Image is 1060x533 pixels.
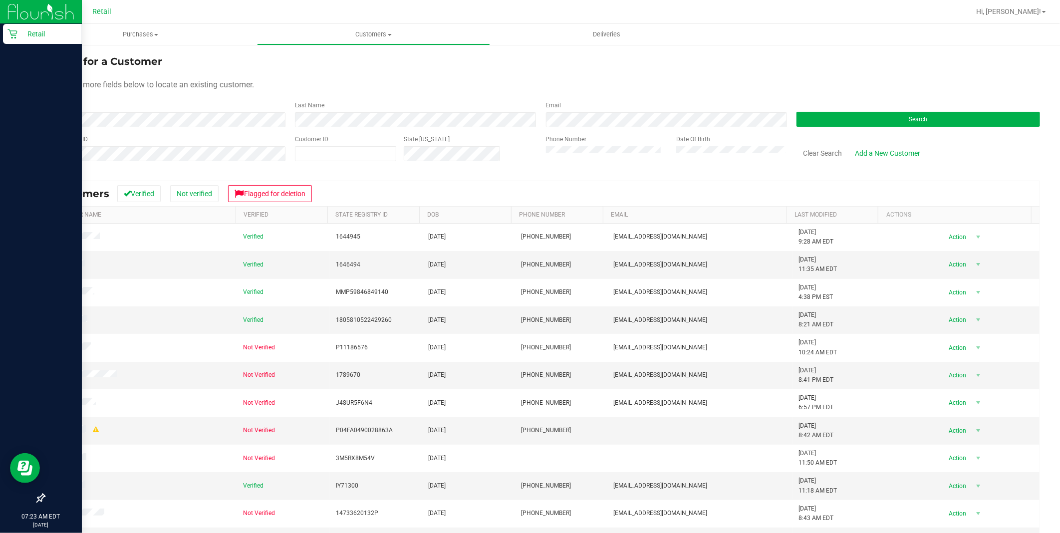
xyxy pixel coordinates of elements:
span: [DATE] 4:38 PM EST [798,283,833,302]
label: Phone Number [546,135,587,144]
a: Purchases [24,24,257,45]
span: Action [940,258,972,271]
span: [DATE] [428,509,446,518]
span: Deliveries [579,30,634,39]
button: Flagged for deletion [228,185,312,202]
span: [DATE] [428,481,446,491]
span: [DATE] [428,370,446,380]
span: Action [940,451,972,465]
span: 1789670 [336,370,360,380]
span: select [972,230,985,244]
span: select [972,507,985,521]
span: Action [940,285,972,299]
button: Search [796,112,1040,127]
span: select [972,396,985,410]
div: Warning - Level 1 [91,425,100,435]
span: P11186576 [336,343,368,352]
span: Purchases [24,30,257,39]
span: 1805810522429260 [336,315,392,325]
span: [PHONE_NUMBER] [521,370,571,380]
a: Add a New Customer [848,145,927,162]
span: [DATE] [428,232,446,242]
div: Actions [886,211,1028,218]
span: Action [940,230,972,244]
span: [EMAIL_ADDRESS][DOMAIN_NAME] [613,260,707,269]
span: Verified [243,315,264,325]
span: [DATE] [428,287,446,297]
span: [DATE] 9:28 AM EDT [798,228,833,247]
span: [DATE] [428,454,446,463]
span: Search for a Customer [44,55,162,67]
span: select [972,451,985,465]
span: [PHONE_NUMBER] [521,426,571,435]
span: MMP59846849140 [336,287,388,297]
span: [DATE] 6:57 PM EDT [798,393,833,412]
span: [DATE] [428,315,446,325]
span: [EMAIL_ADDRESS][DOMAIN_NAME] [613,232,707,242]
span: [PHONE_NUMBER] [521,481,571,491]
span: 1644945 [336,232,360,242]
span: [DATE] [428,426,446,435]
span: [DATE] [428,260,446,269]
span: [DATE] 10:24 AM EDT [798,338,837,357]
span: Not Verified [243,398,275,408]
span: [PHONE_NUMBER] [521,315,571,325]
span: Verified [243,481,264,491]
a: Phone Number [519,211,565,218]
a: Deliveries [490,24,723,45]
span: select [972,368,985,382]
span: Action [940,341,972,355]
span: [PHONE_NUMBER] [521,509,571,518]
span: Not Verified [243,509,275,518]
span: [DATE] 8:42 AM EDT [798,421,833,440]
inline-svg: Retail [7,29,17,39]
label: Last Name [295,101,324,110]
span: Retail [92,7,111,16]
span: [EMAIL_ADDRESS][DOMAIN_NAME] [613,481,707,491]
span: [DATE] 8:21 AM EDT [798,310,833,329]
span: Action [940,396,972,410]
label: Customer ID [295,135,328,144]
span: [EMAIL_ADDRESS][DOMAIN_NAME] [613,398,707,408]
span: Action [940,507,972,521]
span: [PHONE_NUMBER] [521,260,571,269]
button: Not verified [170,185,219,202]
span: Hi, [PERSON_NAME]! [976,7,1041,15]
span: 14733620132P [336,509,378,518]
span: [EMAIL_ADDRESS][DOMAIN_NAME] [613,287,707,297]
span: Verified [243,287,264,297]
span: [PHONE_NUMBER] [521,287,571,297]
span: [DATE] 8:43 AM EDT [798,504,833,523]
span: [EMAIL_ADDRESS][DOMAIN_NAME] [613,370,707,380]
span: [EMAIL_ADDRESS][DOMAIN_NAME] [613,315,707,325]
a: DOB [427,211,439,218]
span: Action [940,313,972,327]
span: Action [940,479,972,493]
span: Verified [243,232,264,242]
span: Not Verified [243,343,275,352]
span: 1646494 [336,260,360,269]
span: P04FA0490028863A [336,426,393,435]
button: Verified [117,185,161,202]
a: State Registry Id [335,211,388,218]
span: Not Verified [243,454,275,463]
span: [DATE] 11:50 AM EDT [798,449,837,468]
span: [DATE] 11:18 AM EDT [798,476,837,495]
span: select [972,479,985,493]
label: Date Of Birth [676,135,710,144]
p: 07:23 AM EDT [4,512,77,521]
iframe: Resource center [10,453,40,483]
span: Verified [243,260,264,269]
span: [DATE] 8:41 PM EDT [798,366,833,385]
label: Email [546,101,561,110]
a: Verified [244,211,269,218]
span: Not Verified [243,426,275,435]
span: select [972,341,985,355]
span: select [972,285,985,299]
span: [DATE] [428,343,446,352]
span: Action [940,424,972,438]
a: Last Modified [795,211,837,218]
span: Use one or more fields below to locate an existing customer. [44,80,254,89]
span: [DATE] 11:35 AM EDT [798,255,837,274]
span: select [972,258,985,271]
